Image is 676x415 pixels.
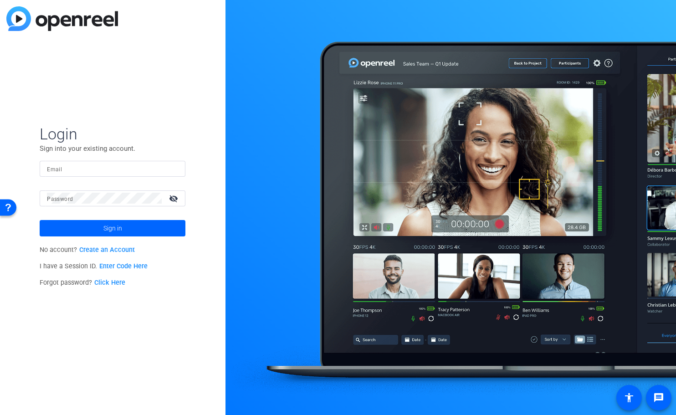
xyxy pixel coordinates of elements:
[40,279,125,287] span: Forgot password?
[164,192,185,205] mat-icon: visibility_off
[103,217,122,240] span: Sign in
[40,246,135,254] span: No account?
[40,220,185,236] button: Sign in
[79,246,135,254] a: Create an Account
[94,279,125,287] a: Click Here
[47,166,62,173] mat-label: Email
[40,124,185,143] span: Login
[653,392,664,403] mat-icon: message
[99,262,148,270] a: Enter Code Here
[6,6,118,31] img: blue-gradient.svg
[40,143,185,154] p: Sign into your existing account.
[624,392,635,403] mat-icon: accessibility
[47,196,73,202] mat-label: Password
[40,262,148,270] span: I have a Session ID.
[47,163,178,174] input: Enter Email Address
